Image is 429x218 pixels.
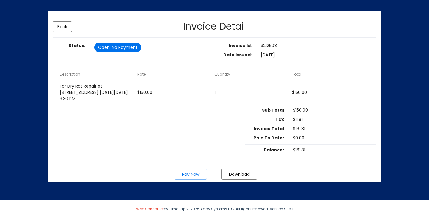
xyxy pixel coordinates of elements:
strong: Date Issued: [223,52,252,58]
span: $150.00 [137,89,152,96]
a: Web Scheduler [136,206,164,211]
strong: Status: [69,43,85,49]
span: 1 [214,89,216,96]
button: Change sorting for rate [137,72,146,77]
strong: Sub Total [262,107,284,113]
dd: $150.00 [288,107,376,114]
dd: $0.00 [288,135,376,142]
strong: Paid To Date: [254,135,284,141]
span: $150.00 [292,89,307,96]
dd: $161.81 [288,147,376,154]
button: Go Back [53,21,72,32]
strong: Invoice Total [254,126,284,132]
button: Change sorting for description [60,72,80,77]
button: Print Invoice [221,169,257,180]
mat-chip: Open [94,43,141,52]
button: Change sorting for quantity [214,72,230,77]
strong: Tax [275,116,284,122]
dd: [DATE] [256,52,381,59]
span: For Dry Rot Repair at [STREET_ADDRESS] [DATE][DATE] 3:30 PM [60,83,137,102]
strong: Balance: [264,147,284,153]
button: Pay Invoice [175,169,207,180]
span: Pay Now [182,171,199,177]
button: Change sorting for netAmount [292,72,301,77]
dd: $11.81 [288,116,376,123]
span: Download [229,171,250,177]
div: by TimeTap © 2025 Addy Systems LLC. All rights reserved. Version 9.16.1 [43,200,386,218]
strong: Invoice Id: [229,43,252,49]
dd: $161.81 [288,126,376,133]
h2: Invoice Detail [183,22,246,31]
span: : No Payment [110,44,138,51]
span: 3212508 [261,43,277,49]
span: Back [57,24,67,30]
